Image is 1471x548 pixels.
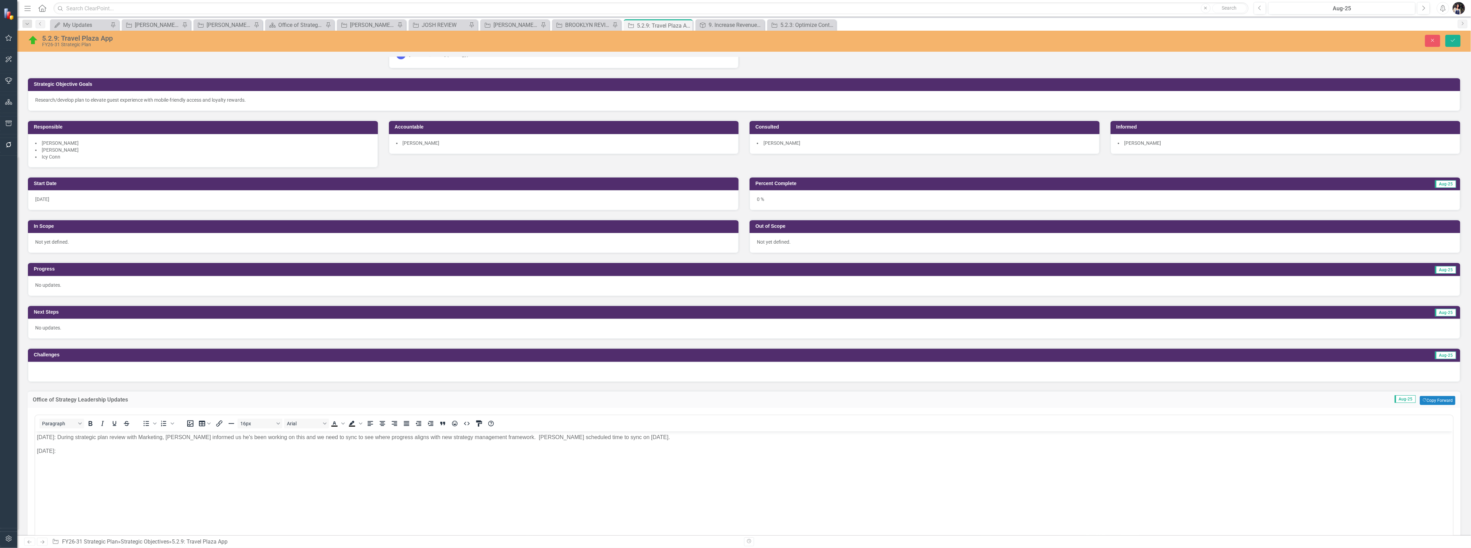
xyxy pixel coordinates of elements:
[42,42,851,47] div: FY26-31 Strategic Plan
[109,419,120,428] button: Underline
[755,181,1214,186] h3: Percent Complete
[422,21,467,29] div: JOSH REVIEW
[493,21,539,29] div: [PERSON_NAME] REVIEW
[42,154,60,160] span: Icy Conn
[1435,266,1456,274] span: Aug-25
[461,419,473,428] button: HTML Editor
[3,7,16,20] img: ClearPoint Strategy
[195,21,252,29] a: [PERSON_NAME]'s Team's SOs FY20-FY25
[709,21,763,29] div: 9. Increase Revenue Growth
[42,147,79,153] span: [PERSON_NAME]
[35,239,731,245] p: Not yet defined.
[763,140,800,146] span: [PERSON_NAME]
[42,140,79,146] span: [PERSON_NAME]
[1453,2,1465,14] img: Layla Freeman
[1420,396,1455,405] button: Copy Forward
[1395,395,1416,403] span: Aug-25
[84,419,96,428] button: Bold
[1268,2,1415,14] button: Aug-25
[42,421,76,426] span: Paragraph
[135,21,180,29] div: [PERSON_NAME]'s Team's Action Plans
[123,21,180,29] a: [PERSON_NAME]'s Team's Action Plans
[284,419,329,428] button: Font Arial
[226,419,237,428] button: Horizontal line
[1124,140,1161,146] span: [PERSON_NAME]
[410,21,467,29] a: JOSH REVIEW
[213,419,225,428] button: Insert/edit link
[565,21,611,29] div: BROOKLYN REVIEW
[347,419,364,428] div: Background color Black
[34,181,735,186] h3: Start Date
[339,21,396,29] a: [PERSON_NAME] REVIEW
[364,419,376,428] button: Align left
[34,224,735,229] h3: In Scope
[350,21,396,29] div: [PERSON_NAME] REVIEW
[35,324,1453,331] p: No updates.
[755,224,1457,229] h3: Out of Scope
[485,419,497,428] button: Help
[389,419,400,428] button: Align right
[755,124,1096,130] h3: Consulted
[35,282,1453,288] p: No updates.
[1271,4,1413,13] div: Aug-25
[1222,5,1237,11] span: Search
[329,419,347,428] div: Text color Black
[34,266,732,272] h3: Progress
[780,21,834,29] div: 5.2.3: Optimize Contact Centers through Artificial Intelligence
[637,21,691,30] div: 5.2.9: Travel Plaza App
[449,419,461,428] button: Emojis
[1435,352,1456,359] span: Aug-25
[413,419,424,428] button: Decrease indent
[33,397,901,403] h3: Office of Strategy Leadership Updates
[482,21,539,29] a: [PERSON_NAME] REVIEW
[172,538,228,545] div: 5.2.9: Travel Plaza App
[278,21,324,29] div: Office of Strategy Continuous Improvement Initiatives
[425,419,437,428] button: Increase indent
[207,21,252,29] div: [PERSON_NAME]'s Team's SOs FY20-FY25
[267,21,324,29] a: Office of Strategy Continuous Improvement Initiatives
[769,21,834,29] a: 5.2.3: Optimize Contact Centers through Artificial Intelligence
[34,124,374,130] h3: Responsible
[238,419,282,428] button: Font size 16px
[121,538,169,545] a: Strategic Objectives
[287,421,321,426] span: Arial
[34,352,806,357] h3: Challenges
[35,97,1453,103] p: Research/develop plan to elevate guest experience with mobile-friendly access and loyalty rewards.
[39,419,84,428] button: Block Paragraph
[1435,309,1456,316] span: Aug-25
[53,2,1248,14] input: Search ClearPoint...
[184,419,196,428] button: Insert image
[1212,3,1247,13] button: Search
[1435,180,1456,188] span: Aug-25
[401,419,412,428] button: Justify
[197,419,213,428] button: Table
[34,309,794,315] h3: Next Steps
[697,21,763,29] a: 9. Increase Revenue Growth
[141,419,158,428] div: Bullet list
[42,34,851,42] div: 5.2.9: Travel Plaza App
[34,82,1457,87] h3: Strategic Objective Goals
[63,21,109,29] div: My Updates
[28,35,39,46] img: On Target
[437,419,449,428] button: Blockquote
[97,419,108,428] button: Italic
[757,239,1453,245] p: Not yet defined.
[159,419,176,428] div: Numbered list
[750,190,1460,210] div: 0 %
[35,196,49,202] span: [DATE]
[62,538,118,545] a: FY26-31 Strategic Plan
[52,538,739,546] div: » »
[403,140,440,146] span: [PERSON_NAME]
[1117,124,1457,130] h3: Informed
[377,419,388,428] button: Align center
[121,419,132,428] button: Strikethrough
[554,21,611,29] a: BROOKLYN REVIEW
[473,419,485,428] button: CSS Editor
[52,21,109,29] a: My Updates
[240,421,274,426] span: 16px
[395,124,735,130] h3: Accountable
